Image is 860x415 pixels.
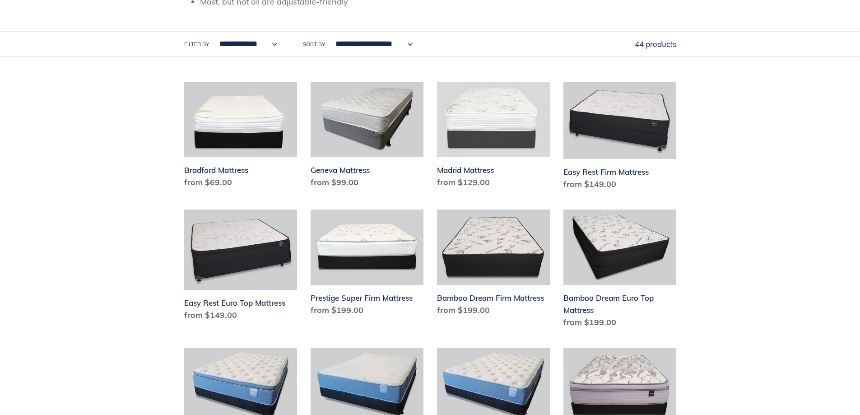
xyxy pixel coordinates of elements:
[303,40,325,48] label: Sort by
[184,210,297,325] a: Easy Rest Euro Top Mattress
[563,210,676,332] a: Bamboo Dream Euro Top Mattress
[563,82,676,194] a: Easy Rest Firm Mattress
[311,82,423,192] a: Geneva Mattress
[184,40,209,48] label: Filter by
[184,82,297,192] a: Bradford Mattress
[437,82,550,192] a: Madrid Mattress
[311,210,423,320] a: Prestige Super Firm Mattress
[437,210,550,320] a: Bamboo Dream Firm Mattress
[635,39,676,49] span: 44 products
